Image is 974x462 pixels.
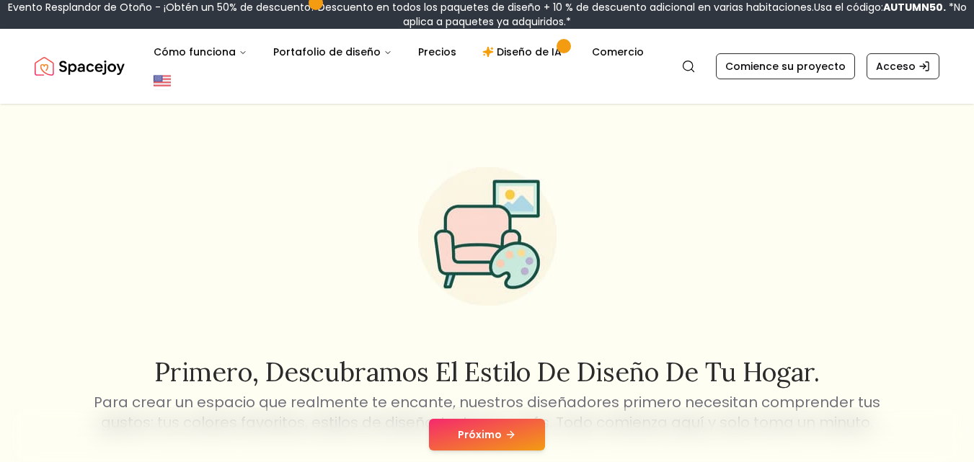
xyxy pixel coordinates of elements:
nav: Principal [142,37,655,66]
font: Primero, descubramos el estilo de diseño de tu hogar. [154,355,820,388]
a: Diseño de IA [471,37,577,66]
font: Comience su proyecto [725,59,846,74]
font: Comercio [592,45,644,59]
font: Portafolio de diseño [273,45,381,59]
font: Precios [418,45,456,59]
nav: Global [35,29,939,104]
button: Portafolio de diseño [262,37,404,66]
font: Para crear un espacio que realmente te encante, nuestros diseñadores primero necesitan comprender... [94,392,880,432]
img: Estados Unidos [154,72,171,89]
img: Logotipo de Spacejoy [35,52,125,81]
button: Próximo [429,419,545,450]
font: Cómo funciona [154,45,236,59]
font: Próximo [458,427,502,442]
a: Acceso [867,53,939,79]
button: Cómo funciona [142,37,259,66]
font: Diseño de IA [497,45,562,59]
a: Alegría espacial [35,52,125,81]
a: Comience su proyecto [716,53,855,79]
font: Acceso [876,59,916,74]
a: Comercio [580,37,655,66]
a: Precios [407,37,468,66]
img: Ilustración del cuestionario de estilo de inicio [395,144,580,329]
